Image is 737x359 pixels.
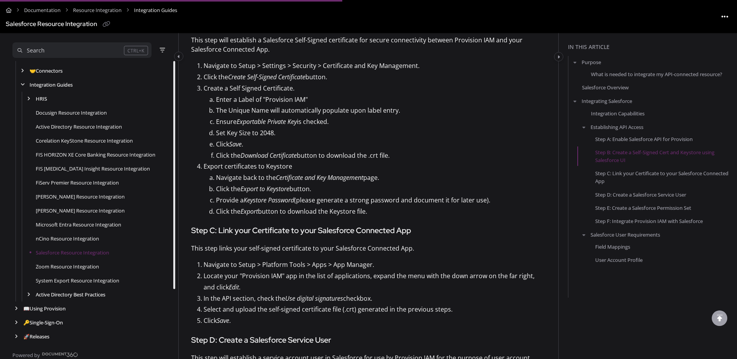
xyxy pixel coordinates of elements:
[216,206,546,217] p: Click the button to download the Keystore file.
[124,46,148,55] div: CTRL+K
[30,67,36,74] span: 🤝
[12,350,78,359] a: Powered by Document360 - opens in a new tab
[554,52,563,61] button: Category toggle
[217,316,229,325] em: Save
[204,304,546,315] p: Select and upload the self-signed certificate file (.crt) generated in the previous steps.
[191,225,546,237] h4: Step C: Link your Certificate to your Salesforce Connected App
[36,193,125,200] a: Jack Henry SilverLake Resource Integration
[42,352,78,357] img: Document360
[36,277,119,284] a: System Export Resource Integration
[36,123,122,131] a: Active Directory Resource Integration
[19,81,26,89] div: arrow
[36,221,121,228] a: Microsoft Entra Resource Integration
[595,217,703,225] a: Step F: Integrate Provision IAM with Salesforce
[595,256,643,264] a: User Account Profile
[216,150,546,161] p: Click the button to download the .crt file.
[100,18,113,31] button: Copy link of
[23,333,49,340] a: Releases
[204,259,546,270] p: Navigate to Setup > Platform Tools > Apps > App Manager.
[216,94,546,105] p: Enter a Label of "Provision IAM"
[23,333,30,340] span: 🚀
[216,172,546,183] p: Navigate back to the page.
[216,105,546,116] p: The Unique Name will automatically populate upon label entry.
[30,81,73,89] a: Integration Guides
[36,95,47,103] a: HRIS
[204,315,546,326] p: Click .
[191,244,546,253] p: This step links your self-signed certificate to your Salesforce Connected App.
[228,73,305,81] em: Create Self-Signed Certificate
[244,196,294,204] em: Keystore Password
[595,169,734,185] a: Step C: Link your Certificate to your Salesforce Connected App
[36,165,150,173] a: FIS IBS Insight Resource Integration
[582,97,632,105] a: Integrating Salesforce
[571,97,578,105] button: arrow
[158,45,167,55] button: Filter
[73,5,122,16] a: Resource Integration
[216,127,546,139] p: Set Key Size to 2048.
[27,46,45,55] div: Search
[580,230,587,239] button: arrow
[36,207,125,214] a: Jack Henry Symitar Resource Integration
[6,19,97,30] div: Salesforce Resource Integration
[216,139,546,150] p: Click .
[204,83,546,94] p: Create a Self Signed Certificate.
[595,204,691,211] a: Step E: Create a Salesforce Permission Set
[595,135,693,143] a: Step A: Enable Salesforce API for Provision
[216,195,546,206] p: Provide a (please generate a strong password and document it for later use).
[12,42,152,58] button: Search
[12,305,20,312] div: arrow
[23,305,30,312] span: 📖
[229,283,239,291] em: Edit
[204,270,546,293] p: Locate your "Provision IAM" app in the list of applications, expand the menu with the down arrow ...
[595,190,686,198] a: Step D: Create a Salesforce Service User
[36,109,107,117] a: Docusign Resource Integration
[582,84,629,91] a: Salesforce Overview
[191,35,546,54] p: This step will establish a Salesforce Self-Signed certificate for secure connectivity between Pro...
[204,60,546,71] p: Navigate to Setup > Settings > Security > Certificate and Key Management.
[12,333,20,340] div: arrow
[568,43,734,51] div: In this article
[25,95,33,103] div: arrow
[580,122,587,131] button: arrow
[24,5,61,16] a: Documentation
[191,334,546,347] h4: Step D: Create a Salesforce Service User
[204,161,546,172] p: Export certificates to Keystore
[23,319,30,326] span: 🔑
[19,67,26,75] div: arrow
[36,263,99,270] a: Zoom Resource Integration
[240,185,289,193] em: Export to Keystore
[591,231,660,239] a: Salesforce User Requirements
[25,291,33,298] div: arrow
[240,151,297,160] em: Download Certificate
[216,116,546,127] p: Ensure is checked.
[712,310,727,326] div: scroll to top
[30,67,63,75] a: Connectors
[36,137,133,145] a: Corelation KeyStone Resource Integration
[719,10,731,23] button: Article more options
[204,71,546,83] p: Click the button.
[36,291,105,298] a: Active Directory Best Practices
[6,5,12,16] a: Home
[229,140,242,148] em: Save
[591,123,643,131] a: Establishing API Access
[204,293,546,304] p: In the API section, check the checkbox.
[216,183,546,195] p: Click the button.
[595,148,734,164] a: Step B: Create a Self-Signed Cert and Keystore using Salesforce UI
[285,294,343,303] em: Use digital signatures
[240,207,258,216] em: Export
[591,109,645,117] a: Integration Capabilities
[174,52,183,61] button: Category toggle
[36,249,109,256] a: Salesforce Resource Integration
[571,58,578,66] button: arrow
[12,351,40,359] span: Powered by
[595,243,630,251] a: Field Mappings
[36,179,119,186] a: FiServ Premier Resource Integration
[582,58,601,66] a: Purpose
[237,117,297,126] em: Exportable Private Key
[23,319,63,326] a: Single-Sign-On
[36,235,99,242] a: nCino Resource Integration
[23,305,66,312] a: Using Provision
[134,5,177,16] span: Integration Guides
[12,319,20,326] div: arrow
[36,151,155,159] a: FIS HORIZON XE Core Banking Resource Integration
